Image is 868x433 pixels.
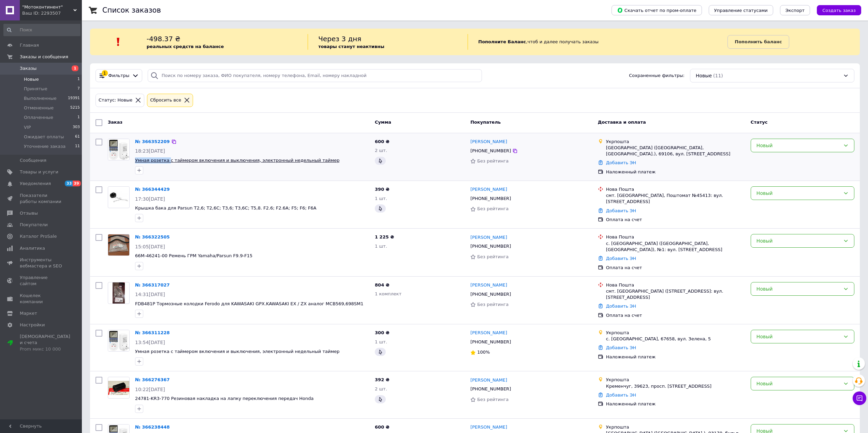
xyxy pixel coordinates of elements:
[606,424,745,430] div: Укрпошта
[470,139,507,145] a: [PERSON_NAME]
[147,35,180,43] span: -498.37 ₴
[853,391,866,405] button: Чат с покупателем
[20,233,57,239] span: Каталог ProSale
[470,330,507,336] a: [PERSON_NAME]
[20,334,70,352] span: [DEMOGRAPHIC_DATA] и счета
[68,95,80,102] span: 19391
[375,244,387,249] span: 1 шт.
[77,114,80,121] span: 1
[713,73,723,78] span: (11)
[108,330,129,351] img: Фото товару
[20,181,51,187] span: Уведомления
[735,39,782,44] b: Пополнить баланс
[108,234,130,256] a: Фото товару
[375,139,389,144] span: 600 ₴
[22,10,82,16] div: Ваш ID: 2293507
[65,181,73,186] span: 33
[375,187,389,192] span: 390 ₴
[20,322,45,328] span: Настройки
[75,143,80,150] span: 11
[135,139,170,144] a: № 366352209
[612,5,702,15] button: Скачать отчет по пром-оплате
[696,72,712,79] span: Новые
[70,105,80,111] span: 5215
[606,377,745,383] div: Укрпошта
[113,282,124,304] img: Фото товару
[470,186,507,193] a: [PERSON_NAME]
[135,158,339,163] span: Умная розетка с таймером включения и выключения, электронный недельный таймер
[751,120,768,125] span: Статус
[135,234,170,239] a: № 366322505
[756,285,840,293] div: Новый
[135,292,165,297] span: 14:31[DATE]
[77,86,80,92] span: 7
[606,217,745,223] div: Оплата на счет
[470,120,501,125] span: Покупатель
[606,241,745,253] div: с. [GEOGRAPHIC_DATA] ([GEOGRAPHIC_DATA], [GEOGRAPHIC_DATA]), №1: вул. [STREET_ADDRESS]
[606,208,636,213] a: Добавить ЭН
[20,65,36,72] span: Заказы
[108,186,130,208] a: Фото товару
[477,397,509,402] span: Без рейтинга
[375,424,389,430] span: 600 ₴
[24,114,53,121] span: Оплаченные
[24,86,47,92] span: Принятые
[20,192,63,205] span: Показатели работы компании
[135,330,170,335] a: № 366311228
[135,253,252,258] a: 66M-46241-00 Ремень ГРМ Yamaha/Parsun F9.9-F15
[606,330,745,336] div: Укрпошта
[135,187,170,192] a: № 366344429
[470,282,507,289] a: [PERSON_NAME]
[470,196,511,201] span: [PHONE_NUMBER]
[147,44,224,49] b: реальных средств на балансе
[375,330,389,335] span: 300 ₴
[72,65,78,71] span: 1
[135,301,364,306] span: FDB481P Тормозные колодки Ferodo для KAWASAKI GPX.KAWASAKI EX / ZX аналог MCB569,698SM1
[606,288,745,300] div: смт. [GEOGRAPHIC_DATA] ([STREET_ADDRESS]: вул. [STREET_ADDRESS]
[24,124,31,130] span: VIP
[606,169,745,175] div: Наложенный платеж
[135,340,165,345] span: 13:54[DATE]
[135,282,170,288] a: № 366317027
[780,5,810,15] button: Экспорт
[477,158,509,164] span: Без рейтинга
[817,5,861,15] button: Создать заказ
[102,6,161,14] h1: Список заказов
[617,7,696,13] span: Скачать отчет по пром-оплате
[135,396,313,401] a: 24781-KR3-770 Резиновая накладка на лапку переключения передач Honda
[756,237,840,245] div: Новый
[606,139,745,145] div: Укрпошта
[606,354,745,360] div: Наложенный платеж
[24,105,54,111] span: Отмененные
[20,275,63,287] span: Управление сайтом
[606,345,636,350] a: Добавить ЭН
[606,234,745,240] div: Нова Пошта
[606,192,745,205] div: смт. [GEOGRAPHIC_DATA], Поштомат №45413: вул. [STREET_ADDRESS]
[108,330,130,352] a: Фото товару
[20,54,68,60] span: Заказы и сообщения
[108,191,129,203] img: Фото товару
[785,8,805,13] span: Экспорт
[375,234,394,239] span: 1 225 ₴
[606,401,745,407] div: Наложенный платеж
[20,245,45,251] span: Аналитика
[108,73,130,79] span: Фильтры
[108,139,130,160] a: Фото товару
[149,97,182,104] div: Сбросить все
[470,292,511,297] span: [PHONE_NUMBER]
[606,282,745,288] div: Нова Пошта
[108,377,130,399] a: Фото товару
[727,35,789,49] a: Пополнить баланс
[24,143,65,150] span: Уточнение заказа
[73,124,80,130] span: 303
[478,39,526,44] b: Пополните Баланс
[135,205,317,211] a: Крышка бака для Parsun Т2,6; Т2,6С; Т3,6; Т3,6С; Т5,8. F2.6; F2.6A; F5; F6; F6A
[135,349,339,354] span: Умная розетка с таймером включения и выключения, электронный недельный таймер
[606,145,745,157] div: [GEOGRAPHIC_DATA] ([GEOGRAPHIC_DATA], [GEOGRAPHIC_DATA].), 69106, вул. [STREET_ADDRESS]
[756,333,840,340] div: Новый
[810,7,861,13] a: Создать заказ
[108,282,130,304] a: Фото товару
[606,265,745,271] div: Оплата на счет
